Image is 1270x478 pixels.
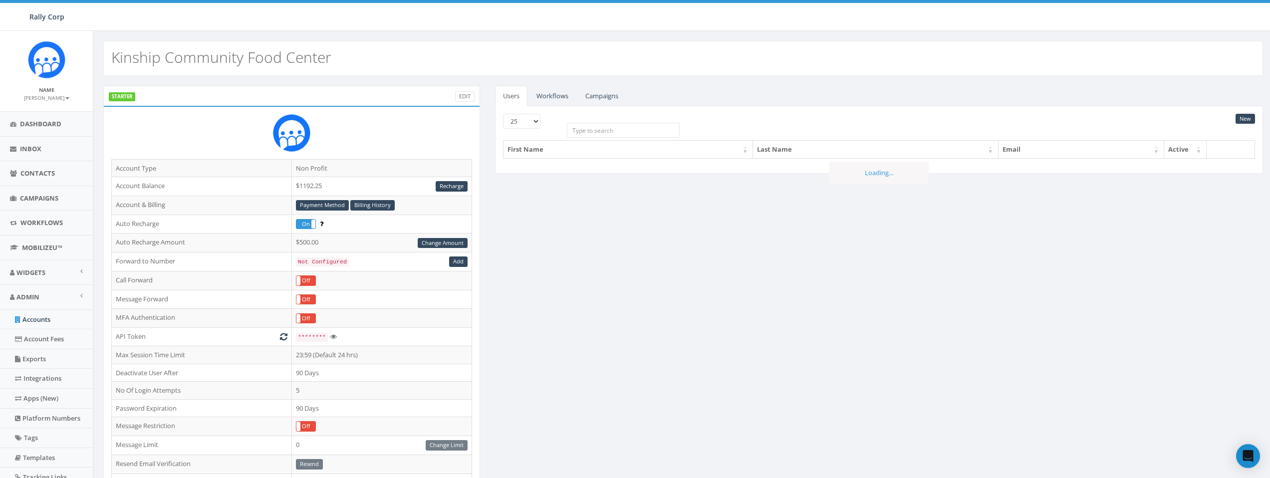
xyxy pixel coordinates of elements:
[1236,114,1255,124] a: New
[291,346,472,364] td: 23:59 (Default 24 hrs)
[28,41,65,78] img: Icon_1.png
[753,141,998,158] th: Last Name
[22,243,62,252] span: MobilizeU™
[296,422,315,431] label: Off
[291,177,472,196] td: $1192.25
[577,86,626,106] a: Campaigns
[296,276,315,285] label: Off
[112,177,292,196] td: Account Balance
[112,271,292,290] td: Call Forward
[296,220,315,229] label: On
[112,234,292,252] td: Auto Recharge Amount
[495,86,527,106] a: Users
[418,238,468,248] a: Change Amount
[24,94,69,101] small: [PERSON_NAME]
[16,268,45,277] span: Widgets
[296,200,349,211] a: Payment Method
[112,364,292,382] td: Deactivate User After
[112,436,292,455] td: Message Limit
[350,200,395,211] a: Billing History
[280,333,287,340] i: Generate New Token
[436,181,468,192] a: Recharge
[504,141,754,158] th: First Name
[999,141,1164,158] th: Email
[20,218,63,227] span: Workflows
[291,234,472,252] td: $500.00
[29,12,64,21] span: Rally Corp
[567,123,680,138] input: Type to search
[296,294,316,305] div: OnOff
[296,219,316,230] div: OnOff
[1236,444,1260,468] div: Open Intercom Messenger
[20,119,61,128] span: Dashboard
[291,364,472,382] td: 90 Days
[296,275,316,286] div: OnOff
[112,215,292,234] td: Auto Recharge
[1164,141,1207,158] th: Active
[455,91,475,102] a: Edit
[320,219,323,228] span: Enable to prevent campaign failure.
[291,159,472,177] td: Non Profit
[112,290,292,309] td: Message Forward
[39,86,54,93] small: Name
[528,86,576,106] a: Workflows
[112,399,292,417] td: Password Expiration
[296,314,315,323] label: Off
[20,194,58,203] span: Campaigns
[296,421,316,432] div: OnOff
[112,252,292,271] td: Forward to Number
[296,295,315,304] label: Off
[112,382,292,400] td: No Of Login Attempts
[111,49,331,65] h2: Kinship Community Food Center
[16,292,39,301] span: Admin
[112,159,292,177] td: Account Type
[273,114,310,152] img: Rally_Corp_Icon.png
[20,144,41,153] span: Inbox
[296,257,349,266] code: Not Configured
[291,382,472,400] td: 5
[291,399,472,417] td: 90 Days
[112,346,292,364] td: Max Session Time Limit
[20,169,55,178] span: Contacts
[112,417,292,436] td: Message Restriction
[112,309,292,328] td: MFA Authentication
[112,196,292,215] td: Account & Billing
[112,328,292,346] td: API Token
[829,162,929,184] div: Loading...
[112,455,292,474] td: Resend Email Verification
[109,92,135,101] label: STARTER
[449,256,468,267] a: Add
[291,436,472,455] td: 0
[24,93,69,102] a: [PERSON_NAME]
[296,313,316,324] div: OnOff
